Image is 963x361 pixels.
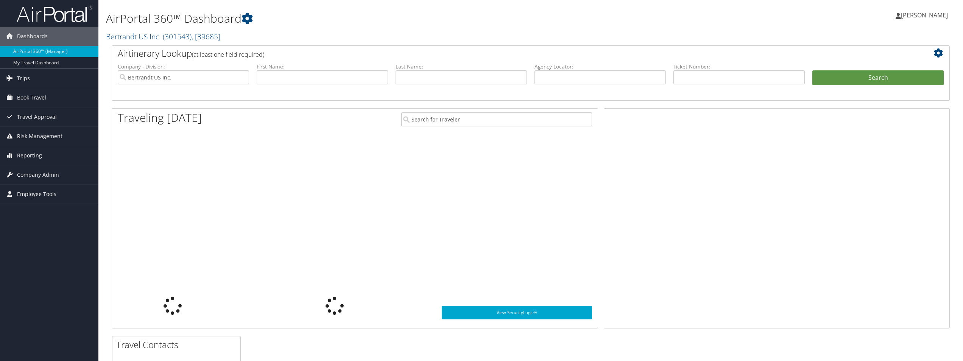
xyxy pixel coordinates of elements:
a: [PERSON_NAME] [896,4,955,26]
label: Company - Division: [118,63,249,70]
span: Risk Management [17,127,62,146]
img: airportal-logo.png [17,5,92,23]
h2: Airtinerary Lookup [118,47,874,60]
span: Book Travel [17,88,46,107]
button: Search [812,70,944,86]
label: First Name: [257,63,388,70]
span: [PERSON_NAME] [901,11,948,19]
span: (at least one field required) [192,50,264,59]
span: Trips [17,69,30,88]
label: Ticket Number: [673,63,805,70]
a: View SecurityLogic® [442,306,592,319]
span: Travel Approval [17,107,57,126]
span: ( 301543 ) [163,31,192,42]
label: Last Name: [396,63,527,70]
a: Bertrandt US Inc. [106,31,220,42]
span: , [ 39685 ] [192,31,220,42]
span: Employee Tools [17,185,56,204]
span: Company Admin [17,165,59,184]
h1: Traveling [DATE] [118,110,202,126]
input: Search for Traveler [401,112,592,126]
span: Dashboards [17,27,48,46]
h2: Travel Contacts [116,338,240,351]
span: Reporting [17,146,42,165]
h1: AirPortal 360™ Dashboard [106,11,672,26]
label: Agency Locator: [534,63,666,70]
